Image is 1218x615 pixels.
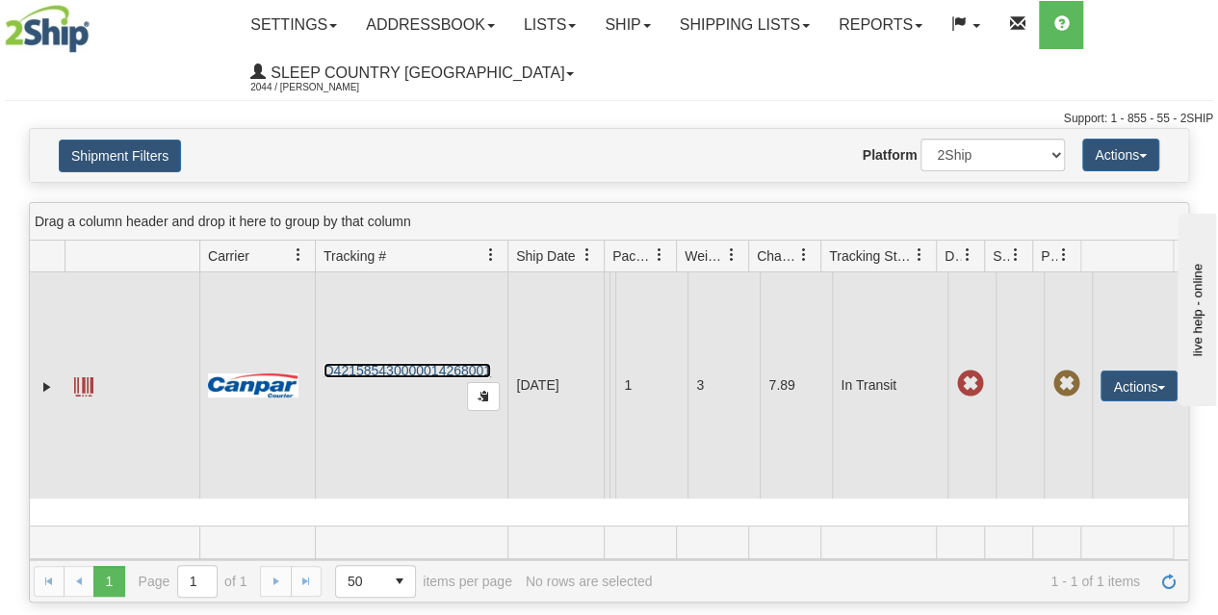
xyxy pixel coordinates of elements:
[208,246,249,266] span: Carrier
[1153,566,1184,597] a: Refresh
[516,246,575,266] span: Ship Date
[324,363,491,378] a: D421585430000014268001
[5,5,90,53] img: logo2044.jpg
[824,1,937,49] a: Reports
[30,203,1188,241] div: grid grouping header
[760,272,832,499] td: 7.89
[643,239,676,271] a: Packages filter column settings
[945,246,961,266] span: Delivery Status
[590,1,664,49] a: Ship
[665,1,824,49] a: Shipping lists
[615,272,687,499] td: 1
[509,1,590,49] a: Lists
[951,239,984,271] a: Delivery Status filter column settings
[1082,139,1159,171] button: Actions
[14,16,178,31] div: live help - online
[335,565,416,598] span: Page sizes drop down
[250,78,395,97] span: 2044 / [PERSON_NAME]
[324,246,386,266] span: Tracking #
[74,369,93,399] a: Label
[993,246,1009,266] span: Shipment Issues
[139,565,247,598] span: Page of 1
[1048,239,1080,271] a: Pickup Status filter column settings
[282,239,315,271] a: Carrier filter column settings
[715,239,748,271] a: Weight filter column settings
[612,246,653,266] span: Packages
[999,239,1032,271] a: Shipment Issues filter column settings
[38,377,57,397] a: Expand
[526,574,653,589] div: No rows are selected
[665,574,1140,589] span: 1 - 1 of 1 items
[351,1,509,49] a: Addressbook
[335,565,512,598] span: items per page
[757,246,797,266] span: Charge
[236,49,588,97] a: Sleep Country [GEOGRAPHIC_DATA] 2044 / [PERSON_NAME]
[788,239,820,271] a: Charge filter column settings
[956,371,983,397] span: Late
[59,140,181,172] button: Shipment Filters
[1174,209,1216,405] iframe: chat widget
[903,239,936,271] a: Tracking Status filter column settings
[93,566,124,597] span: Page 1
[609,272,615,499] td: [PERSON_NAME] [PERSON_NAME] CA QC MONTREAL H2Y 1M1
[1041,246,1057,266] span: Pickup Status
[348,572,373,591] span: 50
[5,111,1213,127] div: Support: 1 - 855 - 55 - 2SHIP
[475,239,507,271] a: Tracking # filter column settings
[863,145,918,165] label: Platform
[467,382,500,411] button: Copy to clipboard
[571,239,604,271] a: Ship Date filter column settings
[178,566,217,597] input: Page 1
[832,272,947,499] td: In Transit
[687,272,760,499] td: 3
[685,246,725,266] span: Weight
[266,64,564,81] span: Sleep Country [GEOGRAPHIC_DATA]
[604,272,609,499] td: Sleep Country [GEOGRAPHIC_DATA] Shipping department [GEOGRAPHIC_DATA] [GEOGRAPHIC_DATA] [GEOGRAPH...
[1101,371,1178,401] button: Actions
[208,373,298,397] img: 14 - Canpar
[236,1,351,49] a: Settings
[507,272,604,499] td: [DATE]
[829,246,913,266] span: Tracking Status
[1052,371,1079,397] span: Pickup Not Assigned
[384,566,415,597] span: select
